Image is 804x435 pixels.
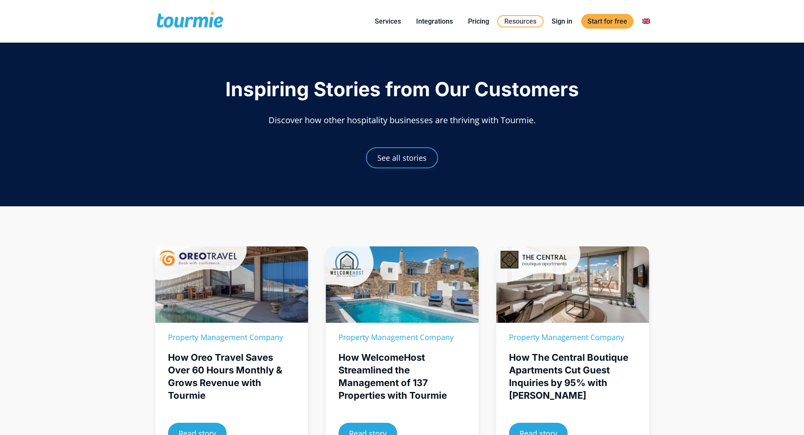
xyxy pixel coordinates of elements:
[377,154,427,162] span: See all stories
[338,332,454,342] span: Property Management Company
[366,147,438,168] a: See all stories
[268,114,536,126] span: Discover how other hospitality businesses are thriving with Tourmie.
[168,351,295,402] div: How Oreo Travel Saves Over 60 Hours Monthly & Grows Revenue with Tourmie
[410,16,459,27] a: Integrations
[545,16,579,27] a: Sign in
[509,332,624,342] span: Property Management Company
[225,77,579,101] span: Inspiring Stories from Our Customers
[462,16,495,27] a: Pricing
[368,16,407,27] a: Services
[168,332,283,342] span: Property Management Company
[338,351,466,402] div: How WelcomeHost Streamlined the Management of 137 Properties with Tourmie
[509,351,636,402] div: How The Central Boutique Apartments Cut Guest Inquiries by 95% with [PERSON_NAME]
[581,14,633,29] a: Start for free
[497,15,544,27] a: Resources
